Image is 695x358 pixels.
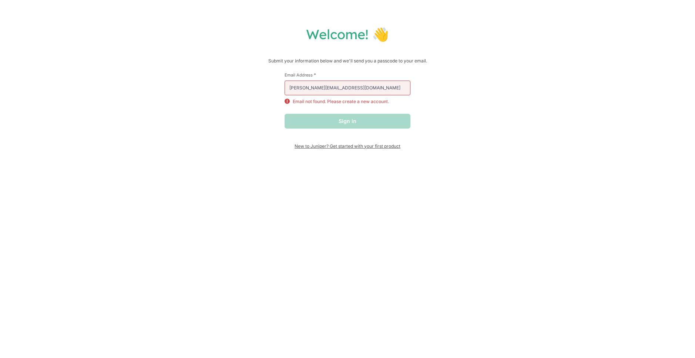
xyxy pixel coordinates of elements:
[285,81,410,95] input: email@example.com
[314,72,316,78] span: This field is required.
[293,98,389,105] p: Email not found. Please create a new account.
[285,143,410,149] span: New to Juniper? Get started with your first product
[7,26,688,42] h1: Welcome! 👋
[7,57,688,65] p: Submit your information below and we'll send you a passcode to your email.
[285,72,410,78] label: Email Address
